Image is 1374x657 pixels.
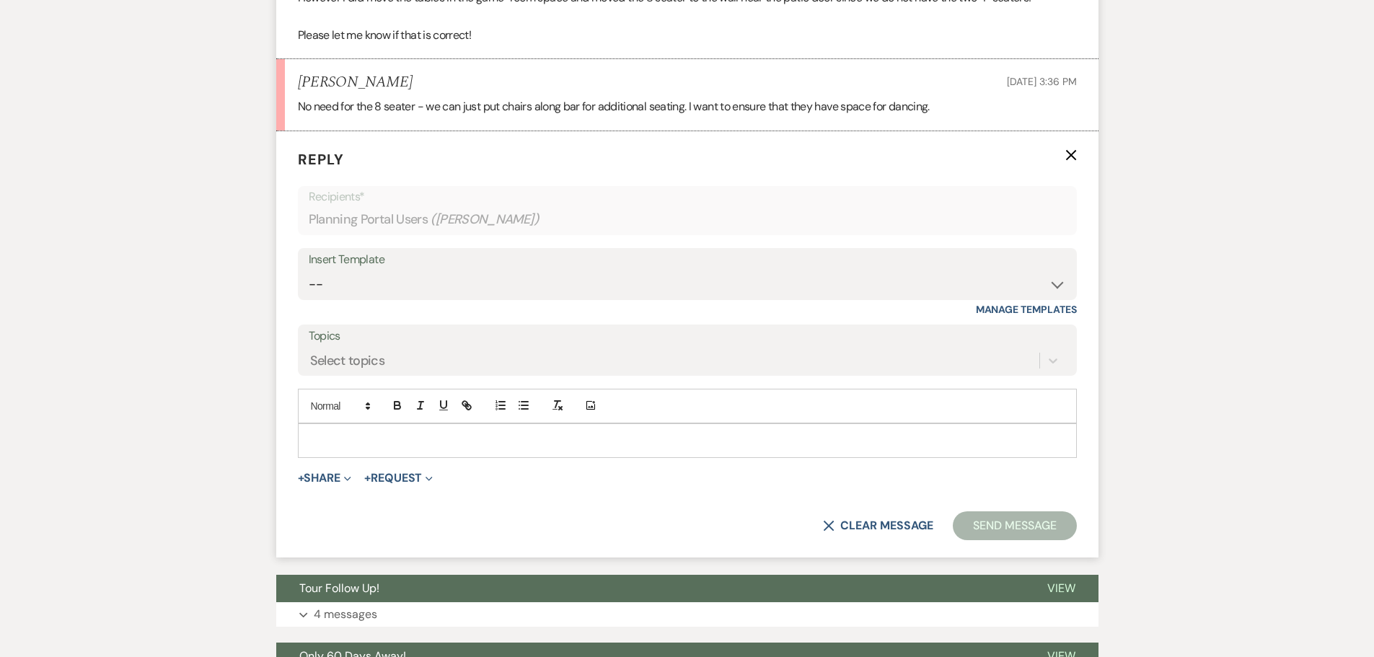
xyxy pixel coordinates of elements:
[364,472,433,484] button: Request
[299,581,379,596] span: Tour Follow Up!
[431,210,539,229] span: ( [PERSON_NAME] )
[310,350,385,370] div: Select topics
[298,26,1077,45] p: Please let me know if that is correct!
[309,250,1066,270] div: Insert Template
[953,511,1076,540] button: Send Message
[364,472,371,484] span: +
[309,206,1066,234] div: Planning Portal Users
[298,150,344,169] span: Reply
[976,303,1077,316] a: Manage Templates
[1047,581,1075,596] span: View
[1007,75,1076,88] span: [DATE] 3:36 PM
[276,575,1024,602] button: Tour Follow Up!
[314,605,377,624] p: 4 messages
[298,97,1077,116] p: No need for the 8 seater - we can just put chairs along bar for additional seating. I want to ens...
[309,326,1066,347] label: Topics
[276,602,1098,627] button: 4 messages
[298,472,304,484] span: +
[823,520,933,532] button: Clear message
[309,188,1066,206] p: Recipients*
[298,472,352,484] button: Share
[1024,575,1098,602] button: View
[298,74,413,92] h5: [PERSON_NAME]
